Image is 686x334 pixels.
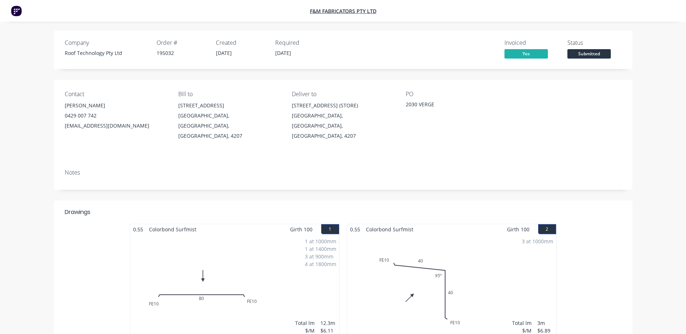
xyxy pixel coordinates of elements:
span: Yes [504,49,548,58]
span: 0.55 [347,224,363,235]
div: [STREET_ADDRESS] (STORE)[GEOGRAPHIC_DATA], [GEOGRAPHIC_DATA], [GEOGRAPHIC_DATA], 4207 [292,100,394,141]
div: 3 at 900mm [305,253,336,260]
a: F&M Fabricators Pty Ltd [310,8,376,14]
div: Drawings [65,208,90,217]
div: 3m [537,319,553,327]
div: [STREET_ADDRESS] [178,100,280,111]
span: [DATE] [275,50,291,56]
div: 195032 [157,49,207,57]
div: 1 at 1000mm [305,237,336,245]
div: [PERSON_NAME] [65,100,167,111]
div: PO [406,91,508,98]
div: [GEOGRAPHIC_DATA], [GEOGRAPHIC_DATA], [GEOGRAPHIC_DATA], 4207 [178,111,280,141]
div: [EMAIL_ADDRESS][DOMAIN_NAME] [65,121,167,131]
div: Required [275,39,326,46]
div: Company [65,39,148,46]
button: 2 [538,224,556,234]
div: Order # [157,39,207,46]
span: Colorbond Surfmist [146,224,199,235]
div: [STREET_ADDRESS][GEOGRAPHIC_DATA], [GEOGRAPHIC_DATA], [GEOGRAPHIC_DATA], 4207 [178,100,280,141]
div: 3 at 1000mm [522,237,553,245]
div: [GEOGRAPHIC_DATA], [GEOGRAPHIC_DATA], [GEOGRAPHIC_DATA], 4207 [292,111,394,141]
div: Total lm [295,319,315,327]
span: 0.55 [130,224,146,235]
span: Girth 100 [507,224,529,235]
div: [STREET_ADDRESS] (STORE) [292,100,394,111]
div: Roof Technology Pty Ltd [65,49,148,57]
button: 1 [321,224,339,234]
div: Created [216,39,267,46]
span: [DATE] [216,50,232,56]
div: Total lm [512,319,532,327]
div: 0429 007 742 [65,111,167,121]
div: Bill to [178,91,280,98]
div: Contact [65,91,167,98]
div: 2030 VERGE [406,100,496,111]
img: Factory [11,5,22,16]
span: Submitted [567,49,611,58]
div: [PERSON_NAME]0429 007 742[EMAIL_ADDRESS][DOMAIN_NAME] [65,100,167,131]
div: Deliver to [292,91,394,98]
span: Colorbond Surfmist [363,224,416,235]
div: 1 at 1400mm [305,245,336,253]
div: Status [567,39,622,46]
div: Notes [65,169,622,176]
div: Invoiced [504,39,559,46]
span: Girth 100 [290,224,312,235]
div: 4 at 1800mm [305,260,336,268]
div: 12.3m [320,319,336,327]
